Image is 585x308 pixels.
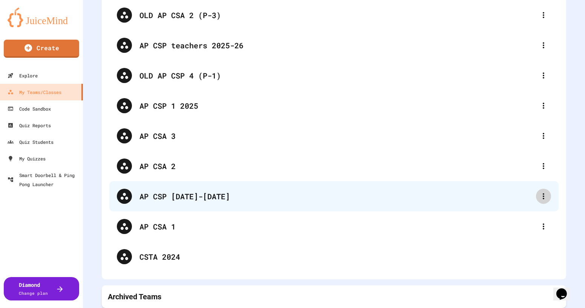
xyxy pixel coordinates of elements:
div: AP CSP 1 2025 [109,91,559,121]
div: OLD AP CSP 4 (P-1) [139,70,536,81]
div: AP CSA 1 [109,211,559,242]
p: Archived Teams [108,291,161,302]
div: My Teams/Classes [8,88,61,97]
iframe: chat widget [553,278,577,300]
div: Quiz Reports [8,121,51,130]
div: AP CSP 1 2025 [139,100,536,111]
div: AP CSP teachers 2025-26 [109,30,559,60]
div: OLD AP CSP 4 (P-1) [109,60,559,91]
button: DiamondChange plan [4,277,79,300]
a: Create [4,40,79,58]
div: AP CSA 3 [139,130,536,142]
div: AP CSP [DATE]-[DATE] [109,181,559,211]
div: AP CSA 2 [139,160,536,172]
div: Explore [8,71,38,80]
div: Quiz Students [8,137,54,146]
span: Change plan [19,290,48,296]
div: CSTA 2024 [109,242,559,272]
div: AP CSP teachers 2025-26 [139,40,536,51]
div: My Quizzes [8,154,46,163]
div: AP CSP [DATE]-[DATE] [139,191,536,202]
img: logo-orange.svg [8,8,75,27]
div: AP CSA 3 [109,121,559,151]
div: AP CSA 1 [139,221,536,232]
div: AP CSA 2 [109,151,559,181]
div: Diamond [19,281,48,297]
div: OLD AP CSA 2 (P-3) [139,9,536,21]
div: Smart Doorbell & Ping Pong Launcher [8,171,80,189]
div: CSTA 2024 [139,251,551,262]
div: Code Sandbox [8,104,51,113]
